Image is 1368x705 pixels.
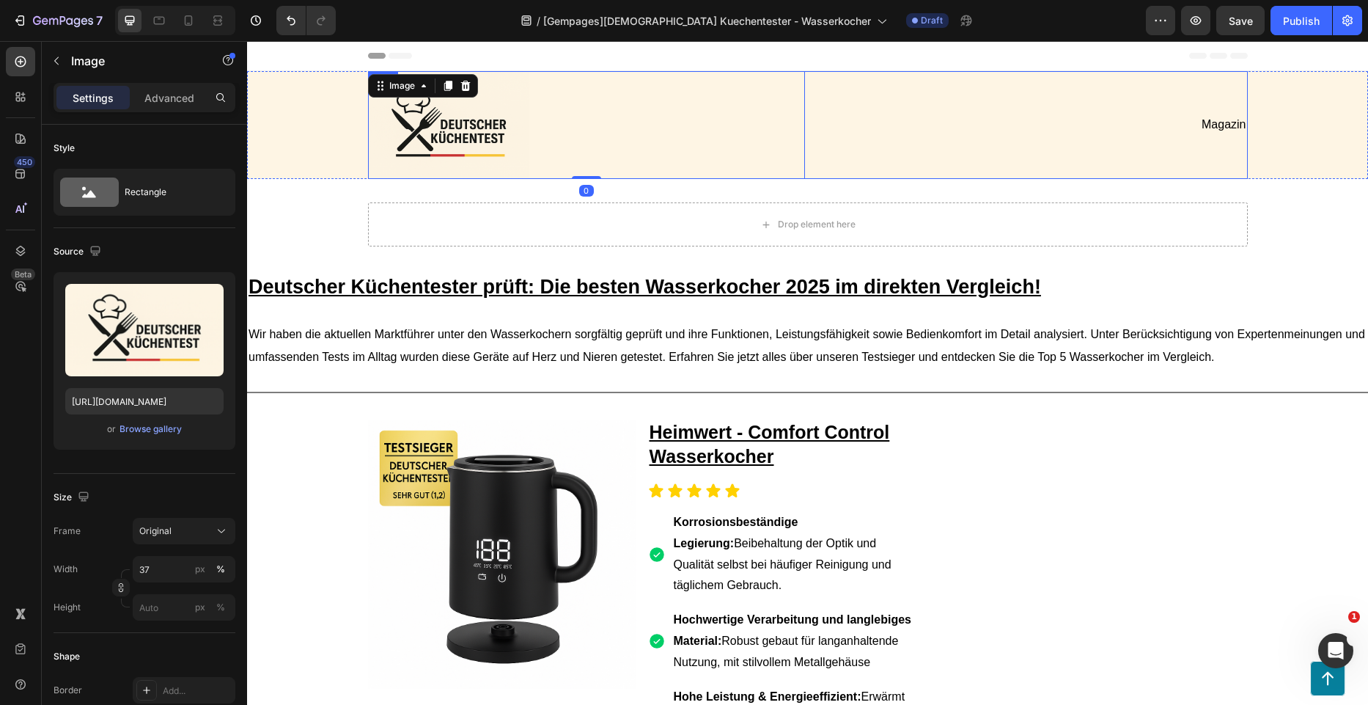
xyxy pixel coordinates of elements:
p: 7 [96,12,103,29]
img: preview-image [65,284,224,376]
div: 450 [14,156,35,168]
span: Beibehaltung der Optik und Qualität selbst bei häufiger Reinigung und täglichem Gebrauch. [427,475,644,550]
p: Image [71,52,196,70]
u: Heimwert - Comfort Control Wasserkocher [402,381,643,425]
button: px [212,599,229,616]
p: Advanced [144,90,194,106]
div: Style [54,142,75,155]
span: / [537,13,540,29]
div: Drop element here [531,178,608,189]
div: Beta [11,269,35,280]
div: % [216,601,225,614]
button: % [191,560,209,578]
button: Browse gallery [119,422,183,436]
div: Shape [54,650,80,663]
div: % [216,563,225,576]
span: Robust gebaut für langanhaltende Nutzung, mit stilvollem Metallgehäuse [427,572,665,627]
button: Save [1216,6,1265,35]
div: 0 [332,144,347,156]
span: Draft [921,14,943,27]
iframe: Design area [247,41,1368,705]
span: or [107,420,116,438]
div: Row [124,32,148,45]
button: Publish [1270,6,1332,35]
input: px% [133,556,235,582]
label: Width [54,563,78,576]
div: Undo/Redo [276,6,336,35]
label: Frame [54,525,81,538]
strong: Korrosionsbeständige Legierung: [427,475,551,508]
button: % [191,599,209,616]
div: Add... [163,684,232,698]
span: Save [1229,15,1253,27]
span: Original [139,525,172,538]
strong: Hochwertige Verarbeitung und langlebiges Material: [427,572,665,606]
div: Browse gallery [119,423,182,436]
div: Size [54,488,92,508]
span: Wir haben die aktuellen Marktführer unter den Wasserkochern sorgfältig geprüft und ihre Funktione... [1,287,1118,322]
input: px% [133,594,235,621]
div: px [195,601,205,614]
input: https://example.com/image.jpg [65,388,224,414]
div: Publish [1283,13,1320,29]
label: Height [54,601,81,614]
u: Deutscher Küchentester prüft: Die besten Wasserkocher 2025 im direkten Vergleich! [1,235,794,257]
div: Source [54,242,104,262]
span: [Gempages][DEMOGRAPHIC_DATA] Kuechentester - Wasserkocher [543,13,871,29]
iframe: Intercom live chat [1318,633,1353,668]
img: gempages_578349406776984080-8392f812-5cf6-430e-8461-440636d6f078.png [121,379,389,648]
div: Border [54,684,82,697]
button: 7 [6,6,109,35]
button: px [212,560,229,578]
span: Magazin [955,77,999,90]
span: 1 [1348,611,1360,623]
button: Original [133,518,235,544]
div: px [195,563,205,576]
p: Settings [73,90,114,106]
div: Rectangle [125,175,214,209]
